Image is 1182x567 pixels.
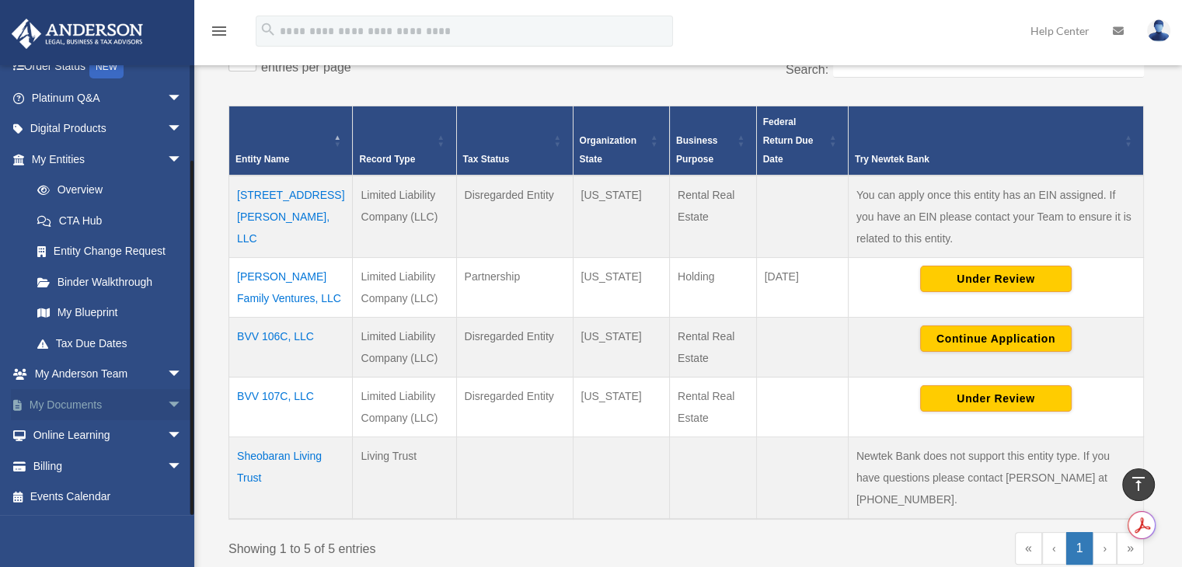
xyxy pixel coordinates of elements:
span: arrow_drop_down [167,113,198,145]
a: My Documentsarrow_drop_down [11,389,206,420]
td: Disregarded Entity [456,377,573,437]
span: arrow_drop_down [167,389,198,421]
a: My Entitiesarrow_drop_down [11,144,198,175]
a: First [1015,532,1042,565]
div: Showing 1 to 5 of 5 entries [228,532,675,560]
td: [US_STATE] [573,317,669,377]
img: Anderson Advisors Platinum Portal [7,19,148,49]
span: Entity Name [235,154,289,165]
a: menu [210,27,228,40]
td: Limited Liability Company (LLC) [353,176,456,258]
th: Record Type: Activate to sort [353,106,456,176]
td: You can apply once this entity has an EIN assigned. If you have an EIN please contact your Team t... [848,176,1143,258]
td: Rental Real Estate [670,377,757,437]
th: Entity Name: Activate to invert sorting [229,106,353,176]
td: Sheobaran Living Trust [229,437,353,519]
a: Digital Productsarrow_drop_down [11,113,206,144]
th: Federal Return Due Date: Activate to sort [756,106,848,176]
button: Continue Application [920,325,1072,352]
a: Billingarrow_drop_down [11,450,206,482]
td: [DATE] [756,257,848,317]
a: Online Learningarrow_drop_down [11,420,206,451]
button: Under Review [920,385,1072,412]
td: [US_STATE] [573,377,669,437]
span: arrow_drop_down [167,359,198,391]
th: Try Newtek Bank : Activate to sort [848,106,1143,176]
span: Tax Status [463,154,510,165]
span: arrow_drop_down [167,144,198,176]
i: vertical_align_top [1129,475,1148,493]
label: Search: [786,63,828,76]
span: arrow_drop_down [167,420,198,452]
a: Entity Change Request [22,236,198,267]
td: [PERSON_NAME] Family Ventures, LLC [229,257,353,317]
i: menu [210,22,228,40]
td: Limited Liability Company (LLC) [353,377,456,437]
th: Business Purpose: Activate to sort [670,106,757,176]
a: vertical_align_top [1122,468,1155,501]
div: NEW [89,55,124,78]
a: Overview [22,175,190,206]
a: Order StatusNEW [11,51,206,83]
td: Holding [670,257,757,317]
span: arrow_drop_down [167,82,198,114]
span: Organization State [580,135,636,165]
img: User Pic [1147,19,1170,42]
span: Record Type [359,154,415,165]
td: Disregarded Entity [456,176,573,258]
span: arrow_drop_down [167,450,198,482]
td: BVV 107C, LLC [229,377,353,437]
span: Business Purpose [676,135,717,165]
td: [US_STATE] [573,257,669,317]
a: CTA Hub [22,205,198,236]
label: entries per page [261,61,351,74]
div: Try Newtek Bank [855,150,1120,169]
td: [US_STATE] [573,176,669,258]
td: Disregarded Entity [456,317,573,377]
td: Rental Real Estate [670,317,757,377]
th: Tax Status: Activate to sort [456,106,573,176]
a: Events Calendar [11,482,206,513]
td: Rental Real Estate [670,176,757,258]
td: Limited Liability Company (LLC) [353,257,456,317]
td: Partnership [456,257,573,317]
td: Newtek Bank does not support this entity type. If you have questions please contact [PERSON_NAME]... [848,437,1143,519]
a: Binder Walkthrough [22,266,198,297]
button: Under Review [920,266,1072,292]
td: Limited Liability Company (LLC) [353,317,456,377]
a: Tax Due Dates [22,328,198,359]
a: My Anderson Teamarrow_drop_down [11,359,206,390]
th: Organization State: Activate to sort [573,106,669,176]
a: Platinum Q&Aarrow_drop_down [11,82,206,113]
td: [STREET_ADDRESS][PERSON_NAME], LLC [229,176,353,258]
td: Living Trust [353,437,456,519]
i: search [260,21,277,38]
td: BVV 106C, LLC [229,317,353,377]
span: Federal Return Due Date [763,117,814,165]
a: My Blueprint [22,297,198,329]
